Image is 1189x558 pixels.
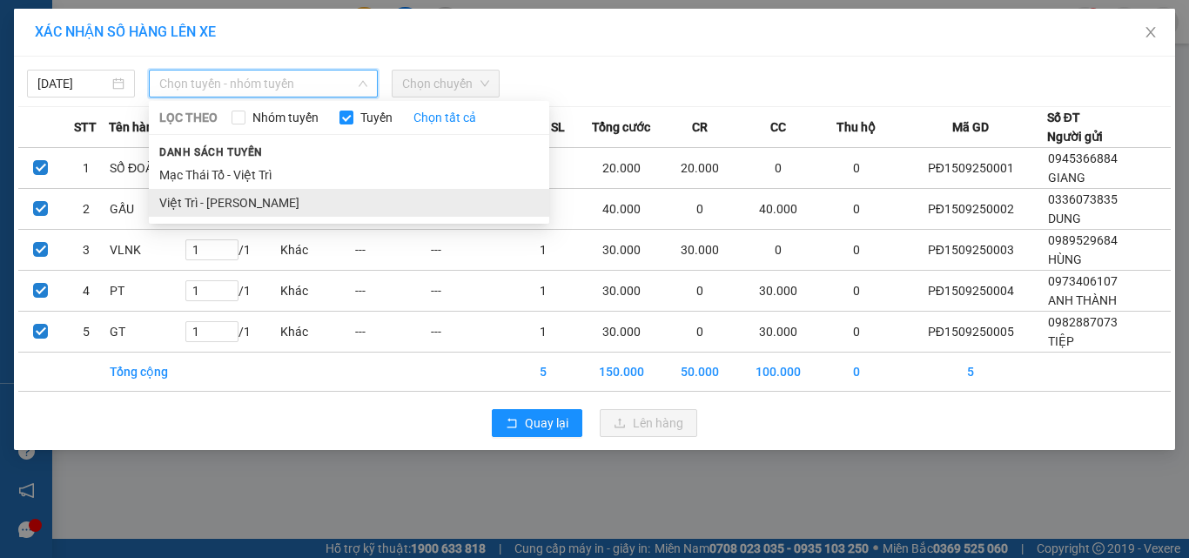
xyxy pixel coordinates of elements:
td: 150.000 [581,353,662,392]
td: 30.000 [662,230,738,271]
td: 1 [506,271,581,312]
span: down [358,78,368,89]
td: 40.000 [581,189,662,230]
span: Tên hàng [109,118,160,137]
td: 0 [662,312,738,353]
span: Thu hộ [836,118,876,137]
span: XÁC NHẬN SỐ HÀNG LÊN XE [35,24,216,40]
button: Close [1126,9,1175,57]
td: 0 [819,353,895,392]
td: / 1 [185,230,279,271]
td: 1 [506,230,581,271]
td: 1 [506,312,581,353]
td: 100.000 [737,353,819,392]
td: --- [430,312,506,353]
td: --- [430,271,506,312]
td: 0 [662,271,738,312]
b: Công ty TNHH Trọng Hiếu Phú Thọ - Nam Cường Limousine [212,20,680,68]
span: 0973406107 [1048,274,1118,288]
span: Tổng cước [592,118,650,137]
span: DUNG [1048,212,1081,225]
td: GẤU [109,189,185,230]
span: Chọn chuyến [402,71,489,97]
span: 0982887073 [1048,315,1118,329]
span: Chọn tuyến - nhóm tuyến [159,71,367,97]
td: 30.000 [737,312,819,353]
td: Khác [279,312,355,353]
td: Khác [279,230,355,271]
td: 0 [819,189,895,230]
td: PĐ1509250005 [895,312,1047,353]
td: 0 [662,189,738,230]
td: PĐ1509250004 [895,271,1047,312]
input: 15/09/2025 [37,74,109,93]
td: VLNK [109,230,185,271]
td: 30.000 [581,312,662,353]
span: GIANG [1048,171,1085,185]
td: --- [354,271,430,312]
td: PĐ1509250003 [895,230,1047,271]
td: 20.000 [662,148,738,189]
td: Tổng cộng [109,353,185,392]
td: 40.000 [737,189,819,230]
td: PT [109,271,185,312]
span: 0336073835 [1048,192,1118,206]
td: 2 [64,189,109,230]
span: LỌC THEO [159,108,218,127]
div: Số ĐT Người gửi [1047,108,1103,146]
span: rollback [506,417,518,431]
td: 5 [506,353,581,392]
td: 0 [737,148,819,189]
span: Danh sách tuyến [149,145,273,160]
td: --- [354,230,430,271]
td: PĐ1509250002 [895,189,1047,230]
td: 30.000 [581,271,662,312]
span: 0945366884 [1048,151,1118,165]
span: Nhóm tuyến [245,108,326,127]
span: CC [770,118,786,137]
td: 0 [819,271,895,312]
span: STT [74,118,97,137]
td: 0 [819,312,895,353]
span: TIỆP [1048,334,1074,348]
span: Quay lại [525,413,568,433]
span: ANH THÀNH [1048,293,1117,307]
td: 0 [819,230,895,271]
td: PĐ1509250001 [895,148,1047,189]
td: 5 [64,312,109,353]
button: rollbackQuay lại [492,409,582,437]
td: Khác [279,271,355,312]
li: Số nhà [STREET_ADDRESS][PERSON_NAME] [163,73,728,95]
td: 20.000 [581,148,662,189]
a: Chọn tất cả [413,108,476,127]
td: --- [430,230,506,271]
td: 50.000 [662,353,738,392]
td: 0 [737,230,819,271]
span: CR [692,118,708,137]
li: Hotline: 1900400028 [163,95,728,117]
td: 30.000 [581,230,662,271]
td: 4 [64,271,109,312]
span: Mã GD [952,118,989,137]
li: Việt Trì - [PERSON_NAME] [149,189,549,217]
td: 3 [64,230,109,271]
span: 0989529684 [1048,233,1118,247]
li: Mạc Thái Tổ - Việt Trì [149,161,549,189]
span: close [1144,25,1158,39]
button: uploadLên hàng [600,409,697,437]
td: 5 [895,353,1047,392]
span: HÙNG [1048,252,1082,266]
td: 0 [819,148,895,189]
span: Tuyến [353,108,400,127]
td: / 1 [185,312,279,353]
td: 1 [64,148,109,189]
td: SỔ ĐOÀN [109,148,185,189]
td: GT [109,312,185,353]
td: / 1 [185,271,279,312]
td: 30.000 [737,271,819,312]
td: --- [354,312,430,353]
